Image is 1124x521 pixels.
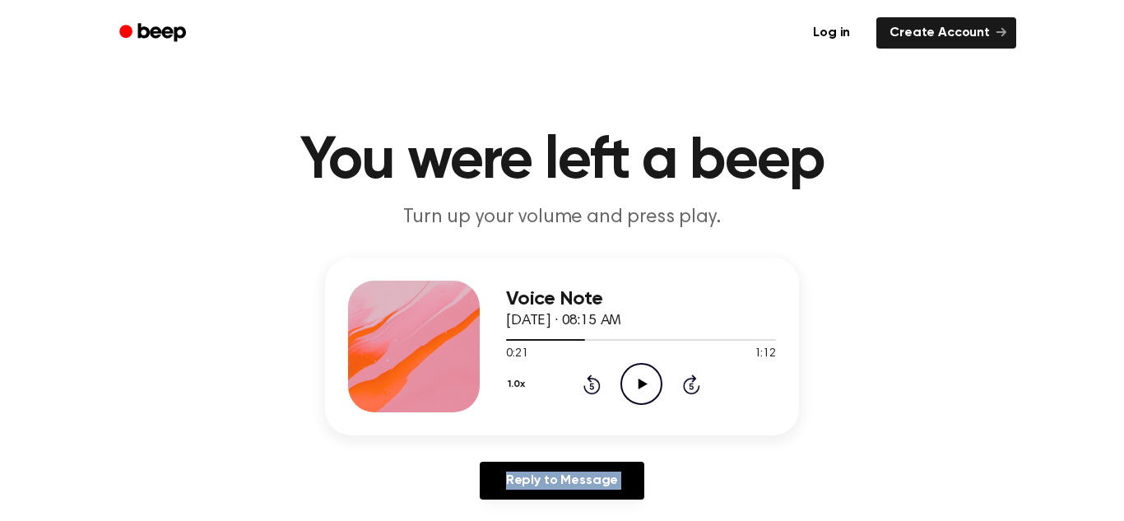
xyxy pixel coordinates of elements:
a: Log in [797,14,866,52]
span: 0:21 [506,346,527,363]
h3: Voice Note [506,288,776,310]
p: Turn up your volume and press play. [246,204,878,231]
button: 1.0x [506,370,531,398]
h1: You were left a beep [141,132,983,191]
a: Reply to Message [480,462,644,500]
span: [DATE] · 08:15 AM [506,314,621,328]
span: 1:12 [755,346,776,363]
a: Beep [108,17,201,49]
a: Create Account [876,17,1016,49]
